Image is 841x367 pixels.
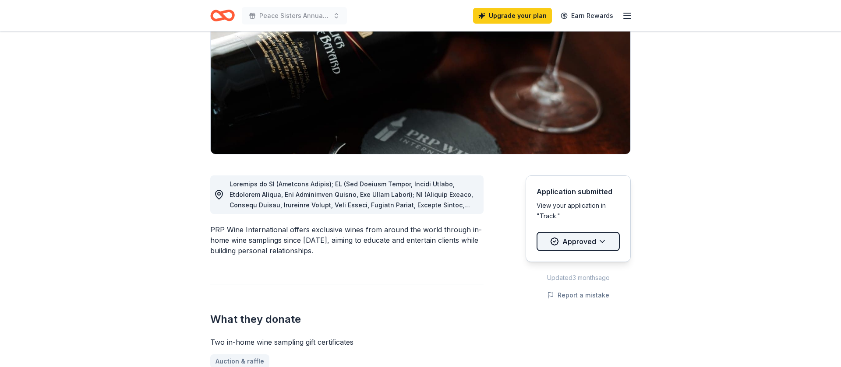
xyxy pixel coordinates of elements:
span: Peace Sisters Annual Gala [259,10,329,21]
a: Earn Rewards [555,8,618,24]
div: Updated 3 months ago [526,273,631,283]
span: Approved [562,236,596,247]
button: Report a mistake [547,290,609,301]
button: Approved [537,232,620,251]
a: Upgrade your plan [473,8,552,24]
div: Two in-home wine sampling gift certificates [210,337,484,347]
a: Home [210,5,235,26]
h2: What they donate [210,312,484,326]
div: Application submitted [537,186,620,197]
div: PRP Wine International offers exclusive wines from around the world through in-home wine sampling... [210,224,484,256]
button: Peace Sisters Annual Gala [242,7,347,24]
div: View your application in "Track." [537,200,620,221]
